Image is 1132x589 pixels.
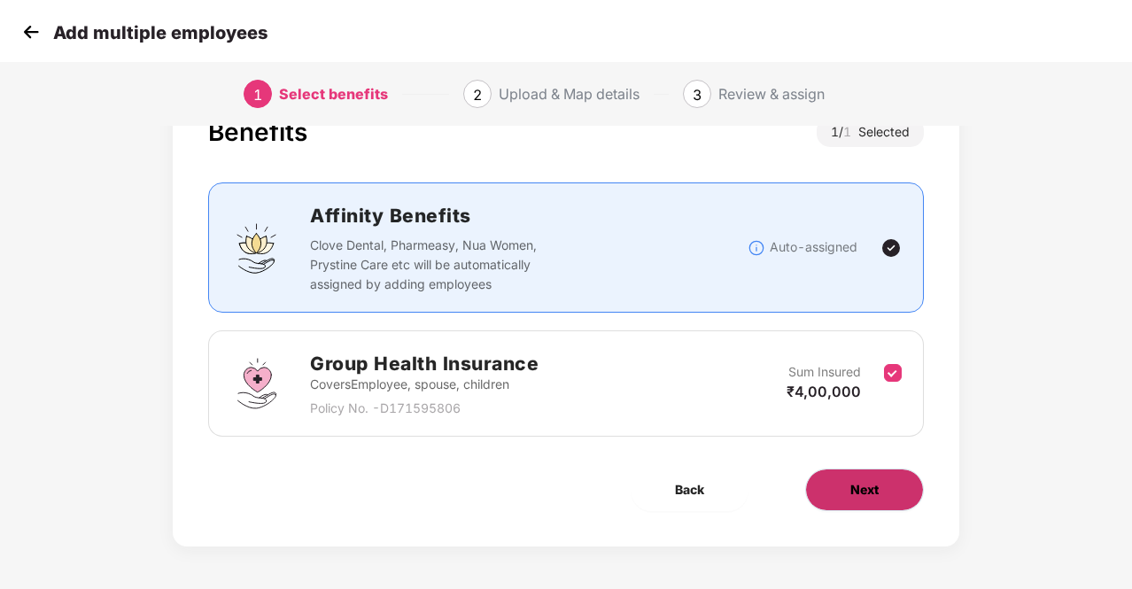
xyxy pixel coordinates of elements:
[310,236,572,294] p: Clove Dental, Pharmeasy, Nua Women, Prystine Care etc will be automatically assigned by adding em...
[805,469,924,511] button: Next
[787,383,861,400] span: ₹4,00,000
[230,221,283,275] img: svg+xml;base64,PHN2ZyBpZD0iQWZmaW5pdHlfQmVuZWZpdHMiIGRhdGEtbmFtZT0iQWZmaW5pdHkgQmVuZWZpdHMiIHhtbG...
[843,124,858,139] span: 1
[18,19,44,45] img: svg+xml;base64,PHN2ZyB4bWxucz0iaHR0cDovL3d3dy53My5vcmcvMjAwMC9zdmciIHdpZHRoPSIzMCIgaGVpZ2h0PSIzMC...
[230,357,283,410] img: svg+xml;base64,PHN2ZyBpZD0iR3JvdXBfSGVhbHRoX0luc3VyYW5jZSIgZGF0YS1uYW1lPSJHcm91cCBIZWFsdGggSW5zdX...
[310,399,539,418] p: Policy No. - D171595806
[253,86,262,104] span: 1
[880,237,902,259] img: svg+xml;base64,PHN2ZyBpZD0iVGljay0yNHgyNCIgeG1sbnM9Imh0dHA6Ly93d3cudzMub3JnLzIwMDAvc3ZnIiB3aWR0aD...
[310,375,539,394] p: Covers Employee, spouse, children
[208,117,307,147] div: Benefits
[748,239,765,257] img: svg+xml;base64,PHN2ZyBpZD0iSW5mb18tXzMyeDMyIiBkYXRhLW5hbWU9IkluZm8gLSAzMngzMiIgeG1sbnM9Imh0dHA6Ly...
[693,86,702,104] span: 3
[53,22,267,43] p: Add multiple employees
[817,117,924,147] div: 1 / Selected
[788,362,861,382] p: Sum Insured
[310,201,748,230] h2: Affinity Benefits
[631,469,748,511] button: Back
[675,480,704,500] span: Back
[310,349,539,378] h2: Group Health Insurance
[718,80,825,108] div: Review & assign
[279,80,388,108] div: Select benefits
[850,480,879,500] span: Next
[499,80,640,108] div: Upload & Map details
[770,237,857,257] p: Auto-assigned
[473,86,482,104] span: 2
